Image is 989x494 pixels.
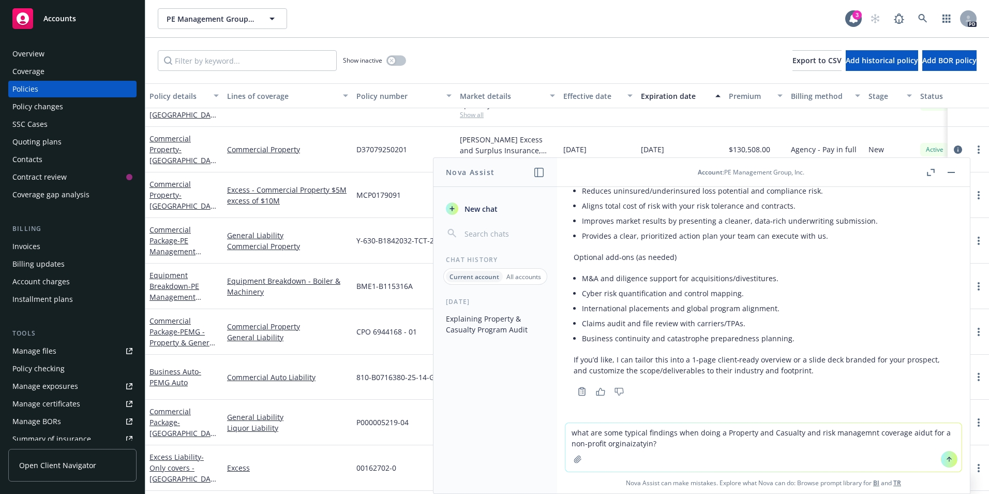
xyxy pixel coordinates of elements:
a: Excess [227,462,348,473]
button: Export to CSV [792,50,842,71]
button: PE Management Group, Inc. [158,8,287,29]
svg: Copy to clipboard [577,387,587,396]
span: Show all [460,110,555,119]
a: more [972,462,985,474]
button: Effective date [559,83,637,108]
li: M&A and diligence support for acquisitions/divestitures. [582,271,953,286]
a: General Liability [227,230,348,241]
span: MCP0179091 [356,190,401,200]
a: Manage files [8,343,137,359]
span: - PEMG - Property & General Liability [149,327,216,358]
span: Y-630-B1842032-TCT-25 [356,235,438,246]
a: more [972,326,985,338]
button: Stage [864,83,916,108]
a: more [972,280,985,293]
div: Contract review [12,169,67,185]
div: : PE Management Group, Inc. [698,168,804,177]
a: Quoting plans [8,134,137,150]
span: New [868,144,884,155]
div: [DATE] [433,297,557,306]
a: Commercial Package [149,316,216,358]
a: Business Auto [149,367,201,387]
span: CPO 6944168 - 01 [356,326,417,337]
a: Equipment Breakdown [149,270,199,313]
input: Filter by keyword... [158,50,337,71]
span: Add historical policy [846,55,918,65]
li: Improves market results by presenting a cleaner, data‑rich underwriting submission. [582,213,953,228]
a: Commercial Property [149,179,219,243]
li: Business continuity and catastrophe preparedness planning. [582,331,953,346]
a: Commercial Property [227,321,348,332]
a: Commercial Property [149,88,215,141]
a: Coverage [8,63,137,80]
li: Claims audit and file review with carriers/TPAs. [582,316,953,331]
div: Effective date [563,91,621,101]
a: more [972,416,985,429]
span: [DATE] [563,144,587,155]
a: Excess - Commercial Property $5M excess of $10M [227,184,348,206]
div: Billing updates [12,256,65,272]
p: If you’d like, I can tailor this into a 1‑page client‑ready overview or a slide deck branded for ... [574,354,953,376]
a: TR [893,478,901,487]
button: Market details [456,83,559,108]
p: All accounts [506,272,541,281]
a: BI [873,478,879,487]
div: Summary of insurance [12,431,91,447]
span: Show all [460,156,555,165]
div: Expiration date [641,91,709,101]
a: Search [912,8,933,29]
div: Manage files [12,343,56,359]
button: Billing method [787,83,864,108]
div: SSC Cases [12,116,48,133]
div: Status [920,91,983,101]
a: Policies [8,81,137,97]
a: Policy checking [8,360,137,377]
a: Manage BORs [8,413,137,430]
div: Lines of coverage [227,91,337,101]
a: Manage certificates [8,396,137,412]
a: more [972,371,985,383]
span: P000005219-04 [356,417,409,428]
button: Add BOR policy [922,50,977,71]
div: Policy changes [12,98,63,115]
span: [DATE] [641,144,664,155]
div: Contacts [12,151,42,168]
span: 00162702-0 [356,462,396,473]
button: Lines of coverage [223,83,352,108]
a: General Liability [227,412,348,423]
span: Nova Assist can make mistakes. Explore what Nova can do: Browse prompt library for and [561,472,966,493]
button: Explaining Property & Casualty Program Audit [442,310,549,338]
a: Invoices [8,238,137,255]
span: Agency - Pay in full [791,144,857,155]
a: Liquor Liability [227,423,348,433]
div: Policy number [356,91,440,101]
a: more [972,143,985,156]
span: - PE Management Group, Inc. [149,281,201,313]
div: Coverage [12,63,44,80]
div: Quoting plans [12,134,62,150]
a: Overview [8,46,137,62]
button: Expiration date [637,83,725,108]
a: Manage exposures [8,378,137,395]
div: Overview [12,46,44,62]
a: Report a Bug [889,8,909,29]
span: PE Management Group, Inc. [167,13,256,24]
h1: Nova Assist [446,167,495,178]
span: Accounts [43,14,76,23]
span: $130,508.00 [729,144,770,155]
span: D37079250201 [356,144,407,155]
a: Switch app [936,8,957,29]
div: Installment plans [12,291,73,308]
a: Commercial Package [149,225,215,289]
span: - PE Management Group - Policy for [GEOGRAPHIC_DATA] Apartments [149,236,215,289]
a: Installment plans [8,291,137,308]
div: Billing method [791,91,849,101]
div: Chat History [433,255,557,264]
span: Account [698,168,723,177]
div: Manage certificates [12,396,80,412]
li: International placements and global program alignment. [582,301,953,316]
button: Thumbs down [611,384,627,399]
a: Coverage gap analysis [8,186,137,203]
a: Billing updates [8,256,137,272]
